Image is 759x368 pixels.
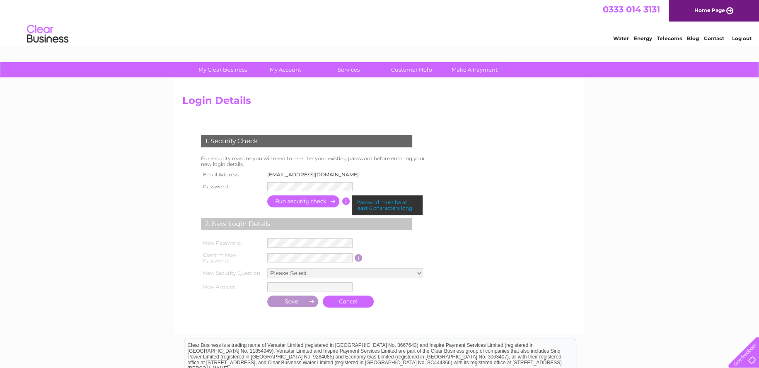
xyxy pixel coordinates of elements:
img: logo.png [27,22,69,47]
th: Password: [199,180,265,193]
a: Services [314,62,383,77]
th: New Password: [199,236,265,250]
a: Energy [634,35,652,41]
input: Information [355,254,363,262]
a: Customer Help [377,62,446,77]
a: Log out [732,35,751,41]
a: Contact [704,35,724,41]
a: My Clear Business [189,62,257,77]
th: New Answer: [199,280,265,293]
a: My Account [251,62,320,77]
div: Clear Business is a trading name of Verastar Limited (registered in [GEOGRAPHIC_DATA] No. 3667643... [184,5,576,40]
th: Email Address: [199,169,265,180]
th: Confirm New Password: [199,250,265,266]
div: Passwod must be at least 6 characters long [352,195,423,215]
a: Cancel [323,296,374,308]
td: [EMAIL_ADDRESS][DOMAIN_NAME] [265,169,366,180]
a: Water [613,35,629,41]
input: Submit [267,296,319,307]
td: For security reasons you will need to re-enter your existing password before entering your new lo... [199,154,434,169]
input: Information [342,197,350,205]
th: New Security Question [199,266,265,280]
a: Make A Payment [440,62,509,77]
div: 2. New Login Details [201,218,412,230]
a: Telecoms [657,35,682,41]
a: Blog [687,35,699,41]
div: 1. Security Check [201,135,412,147]
a: 0333 014 3131 [603,4,660,14]
h2: Login Details [182,95,577,111]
